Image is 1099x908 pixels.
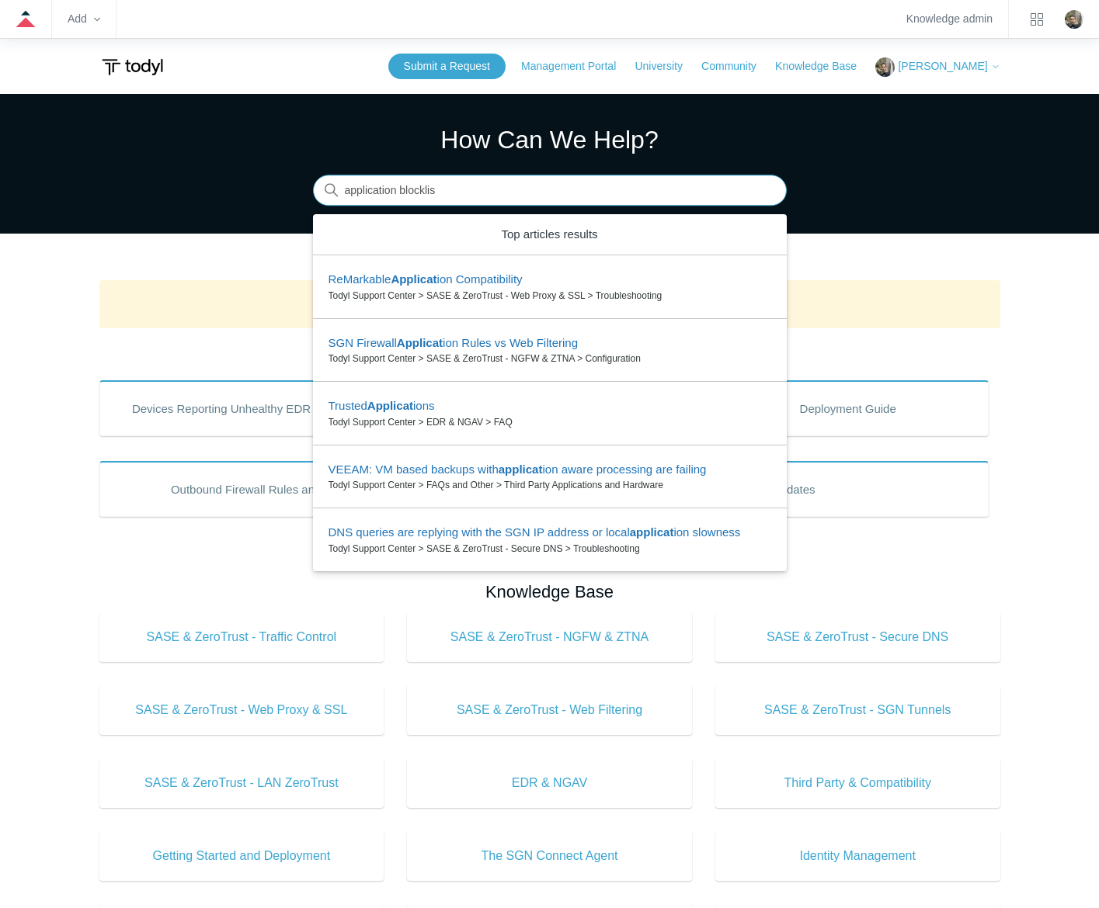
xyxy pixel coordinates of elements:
[715,831,1000,881] a: Identity Management
[123,701,361,719] span: SASE & ZeroTrust - Web Proxy & SSL
[329,463,707,479] zd-autocomplete-title-multibrand: Suggested result 4 VEEAM: VM based backups with application aware processing are failing
[715,685,1000,735] a: SASE & ZeroTrust - SGN Tunnels
[391,272,436,286] em: Applicat
[329,272,523,289] zd-autocomplete-title-multibrand: Suggested result 1 ReMarkable Application Compatibility
[329,336,579,352] zd-autocomplete-title-multibrand: Suggested result 2 SGN Firewall Application Rules vs Web Filtering
[701,58,772,75] a: Community
[123,628,361,646] span: SASE & ZeroTrust - Traffic Control
[123,847,361,865] span: Getting Started and Deployment
[407,612,692,662] a: SASE & ZeroTrust - NGFW & ZTNA
[715,612,1000,662] a: SASE & ZeroTrust - Secure DNS
[430,628,669,646] span: SASE & ZeroTrust - NGFW & ZTNA
[329,542,771,556] zd-autocomplete-breadcrumbs-multibrand: Todyl Support Center > SASE & ZeroTrust - Secure DNS > Troubleshooting
[99,341,1000,366] h2: Popular Articles
[397,336,443,349] em: Applicat
[313,175,787,206] input: Search
[875,57,1000,77] button: [PERSON_NAME]
[1065,10,1083,29] img: user avatar
[521,58,631,75] a: Management Portal
[407,758,692,808] a: EDR & NGAV
[99,758,384,808] a: SASE & ZeroTrust - LAN ZeroTrust
[739,774,977,792] span: Third Party & Compatibility
[775,58,872,75] a: Knowledge Base
[313,214,787,256] zd-autocomplete-header: Top articles results
[407,685,692,735] a: SASE & ZeroTrust - Web Filtering
[739,628,977,646] span: SASE & ZeroTrust - Secure DNS
[635,58,697,75] a: University
[329,399,435,415] zd-autocomplete-title-multibrand: Suggested result 3 Trusted Applications
[329,415,771,429] zd-autocomplete-breadcrumbs-multibrand: Todyl Support Center > EDR & NGAV > FAQ
[430,847,669,865] span: The SGN Connect Agent
[99,831,384,881] a: Getting Started and Deployment
[99,612,384,662] a: SASE & ZeroTrust - Traffic Control
[329,525,741,542] zd-autocomplete-title-multibrand: Suggested result 5 DNS queries are replying with the SGN IP address or local application slowness
[367,399,413,412] em: Applicat
[388,54,506,79] a: Submit a Request
[99,53,165,81] img: Todyl Support Center Help Center home page
[99,685,384,735] a: SASE & ZeroTrust - Web Proxy & SSL
[99,380,381,436] a: Devices Reporting Unhealthy EDR States
[313,121,787,158] h1: How Can We Help?
[329,478,771,492] zd-autocomplete-breadcrumbs-multibrand: Todyl Support Center > FAQs and Other > Third Party Applications and Hardware
[708,380,989,436] a: Deployment Guide
[99,579,1000,605] h2: Knowledge Base
[499,463,543,476] em: applicat
[329,289,771,303] zd-autocomplete-breadcrumbs-multibrand: Todyl Support Center > SASE & ZeroTrust - Web Proxy & SSL > Troubleshooting
[99,461,533,517] a: Outbound Firewall Rules and IPs used by SGN Connect
[739,701,977,719] span: SASE & ZeroTrust - SGN Tunnels
[68,15,100,23] zd-hc-trigger: Add
[715,758,1000,808] a: Third Party & Compatibility
[430,774,669,792] span: EDR & NGAV
[430,701,669,719] span: SASE & ZeroTrust - Web Filtering
[123,774,361,792] span: SASE & ZeroTrust - LAN ZeroTrust
[1065,10,1083,29] zd-hc-trigger: Click your profile icon to open the profile menu
[898,60,987,72] span: [PERSON_NAME]
[630,525,674,539] em: applicat
[329,352,771,366] zd-autocomplete-breadcrumbs-multibrand: Todyl Support Center > SASE & ZeroTrust - NGFW & ZTNA > Configuration
[906,15,993,23] a: Knowledge admin
[407,831,692,881] a: The SGN Connect Agent
[739,847,977,865] span: Identity Management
